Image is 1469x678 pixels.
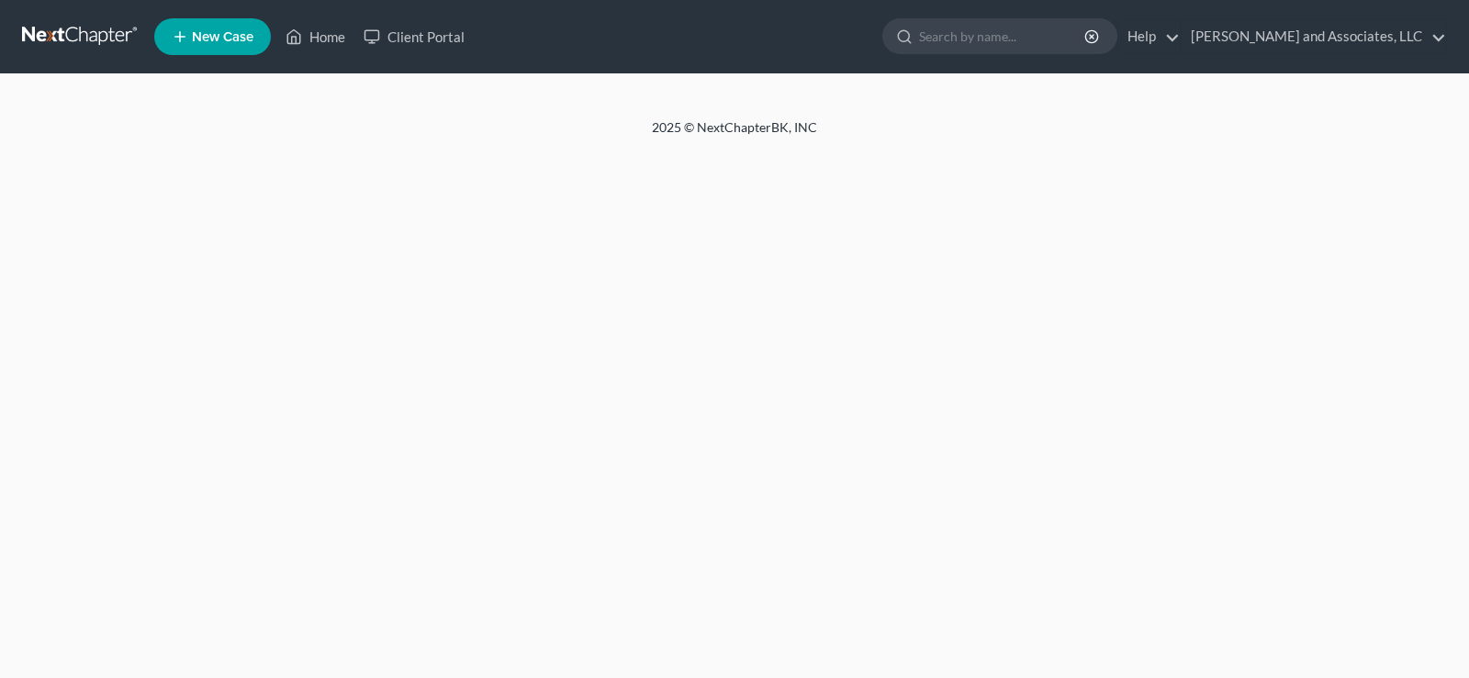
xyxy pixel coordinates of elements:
[1182,20,1446,53] a: [PERSON_NAME] and Associates, LLC
[354,20,474,53] a: Client Portal
[276,20,354,53] a: Home
[211,118,1258,151] div: 2025 © NextChapterBK, INC
[919,19,1087,53] input: Search by name...
[192,30,253,44] span: New Case
[1118,20,1180,53] a: Help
